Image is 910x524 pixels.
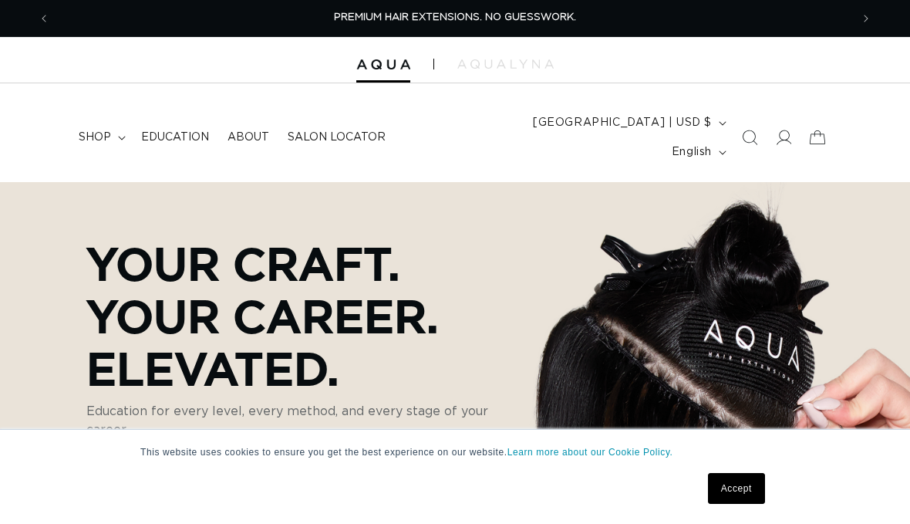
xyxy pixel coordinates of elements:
summary: shop [69,121,132,154]
span: PREMIUM HAIR EXTENSIONS. NO GUESSWORK. [334,12,576,22]
span: Education [141,130,209,144]
button: Previous announcement [27,4,61,33]
p: This website uses cookies to ensure you get the best experience on our website. [140,445,770,459]
button: Next announcement [849,4,883,33]
button: English [662,137,733,167]
span: shop [79,130,111,144]
img: aqualyna.com [457,59,554,69]
a: Accept [708,473,765,504]
span: English [672,144,712,161]
summary: Search [733,120,767,154]
a: Education [132,121,218,154]
img: Aqua Hair Extensions [356,59,410,70]
span: Salon Locator [288,130,386,144]
a: Learn more about our Cookie Policy. [507,447,673,458]
span: [GEOGRAPHIC_DATA] | USD $ [533,115,712,131]
span: About [228,130,269,144]
button: [GEOGRAPHIC_DATA] | USD $ [524,108,733,137]
p: Education for every level, every method, and every stage of your career. [86,402,526,439]
a: About [218,121,278,154]
a: Salon Locator [278,121,395,154]
p: Your Craft. Your Career. Elevated. [86,237,526,394]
